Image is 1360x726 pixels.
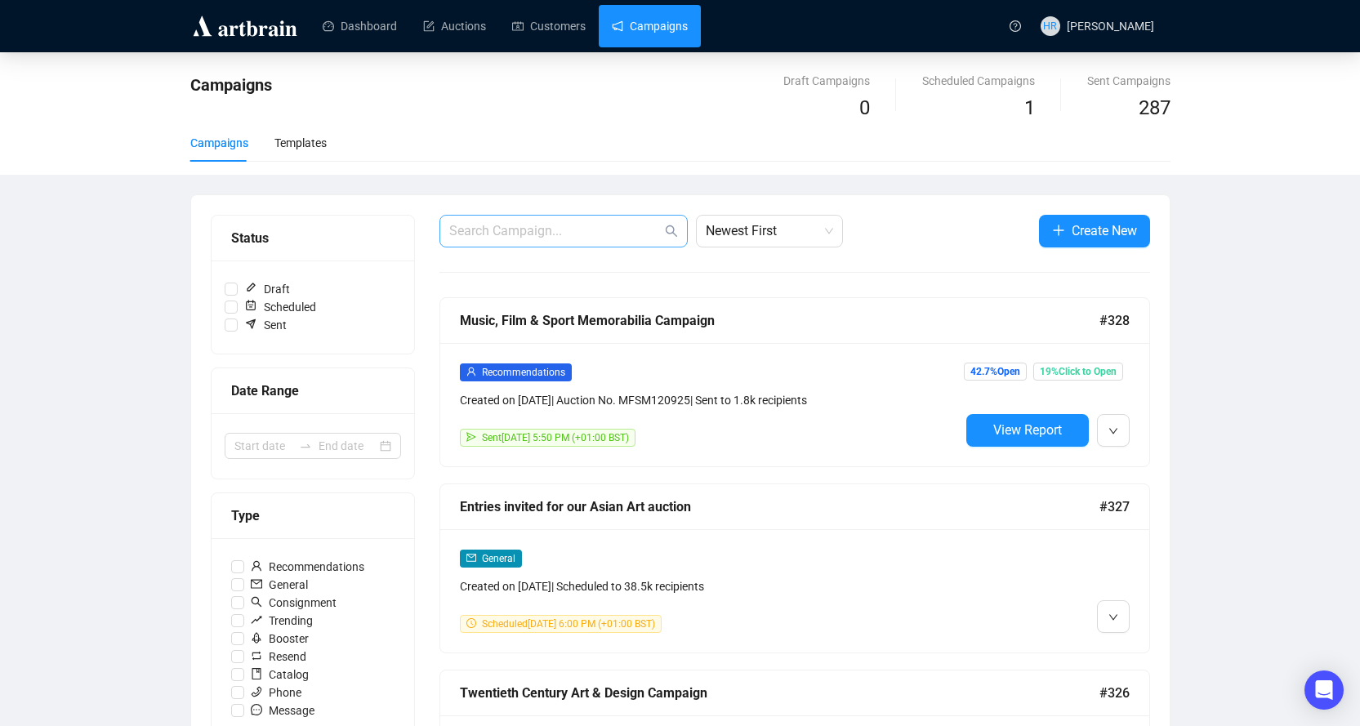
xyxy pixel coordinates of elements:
span: retweet [251,650,262,661]
span: down [1108,612,1118,622]
span: rocket [251,632,262,644]
span: HR [1043,18,1057,34]
span: user [466,367,476,376]
a: Dashboard [323,5,397,47]
span: 287 [1139,96,1170,119]
div: Type [231,506,395,526]
span: user [251,560,262,572]
span: Scheduled [DATE] 6:00 PM (+01:00 BST) [482,618,655,630]
span: Catalog [244,666,315,684]
span: View Report [993,422,1062,438]
span: Sent [DATE] 5:50 PM (+01:00 BST) [482,432,629,443]
span: search [665,225,678,238]
input: Search Campaign... [449,221,662,241]
span: down [1108,426,1118,436]
span: 0 [859,96,870,119]
span: send [466,432,476,442]
span: swap-right [299,439,312,452]
span: Message [244,702,321,719]
div: Twentieth Century Art & Design Campaign [460,683,1099,703]
button: View Report [966,414,1089,447]
span: [PERSON_NAME] [1067,20,1154,33]
span: book [251,668,262,679]
a: Entries invited for our Asian Art auction#327mailGeneralCreated on [DATE]| Scheduled to 38.5k rec... [439,483,1150,653]
span: Booster [244,630,315,648]
span: to [299,439,312,452]
div: Templates [274,134,327,152]
div: Status [231,228,395,248]
span: Scheduled [238,298,323,316]
span: 42.7% Open [964,363,1027,381]
span: mail [251,578,262,590]
span: Recommendations [482,367,565,378]
span: Recommendations [244,558,371,576]
input: Start date [234,437,292,455]
span: mail [466,553,476,563]
button: Create New [1039,215,1150,247]
span: General [482,553,515,564]
div: Draft Campaigns [783,72,870,90]
div: Entries invited for our Asian Art auction [460,497,1099,517]
a: Music, Film & Sport Memorabilia Campaign#328userRecommendationsCreated on [DATE]| Auction No. MFS... [439,297,1150,467]
input: End date [319,437,377,455]
span: message [251,704,262,715]
span: 1 [1024,96,1035,119]
span: clock-circle [466,618,476,628]
span: Newest First [706,216,833,247]
span: Sent [238,316,293,334]
span: plus [1052,224,1065,237]
div: Campaigns [190,134,248,152]
span: Campaigns [190,75,272,95]
span: phone [251,686,262,697]
div: Created on [DATE] | Scheduled to 38.5k recipients [460,577,960,595]
span: Resend [244,648,313,666]
div: Music, Film & Sport Memorabilia Campaign [460,310,1099,331]
div: Scheduled Campaigns [922,72,1035,90]
span: Phone [244,684,308,702]
span: search [251,596,262,608]
div: Sent Campaigns [1087,72,1170,90]
span: #327 [1099,497,1130,517]
div: Created on [DATE] | Auction No. MFSM120925 | Sent to 1.8k recipients [460,391,960,409]
span: Trending [244,612,319,630]
a: Auctions [423,5,486,47]
span: General [244,576,314,594]
div: Date Range [231,381,395,401]
span: Create New [1072,220,1137,241]
a: Customers [512,5,586,47]
span: question-circle [1010,20,1021,32]
span: #326 [1099,683,1130,703]
span: 19% Click to Open [1033,363,1123,381]
span: Consignment [244,594,343,612]
span: #328 [1099,310,1130,331]
span: Draft [238,280,297,298]
img: logo [190,13,300,39]
a: Campaigns [612,5,688,47]
span: rise [251,614,262,626]
div: Open Intercom Messenger [1304,670,1344,710]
